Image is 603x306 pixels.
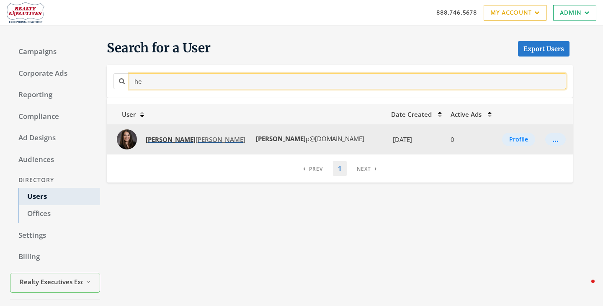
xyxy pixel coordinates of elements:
[552,139,559,140] div: ...
[391,110,432,118] span: Date Created
[553,5,596,21] a: Admin
[119,78,125,84] i: Search for a name or email address
[112,110,136,118] span: User
[18,188,100,206] a: Users
[254,134,364,143] span: p@[DOMAIN_NAME]
[436,8,477,17] a: 888.746.5678
[20,277,82,287] span: Realty Executives Exceptional Realtors
[107,40,211,57] span: Search for a User
[386,124,446,154] td: [DATE]
[18,205,100,223] a: Offices
[298,161,382,176] nav: pagination
[10,108,100,126] a: Compliance
[575,278,595,298] iframe: Intercom live chat
[10,43,100,61] a: Campaigns
[451,110,482,118] span: Active Ads
[146,135,245,144] span: [PERSON_NAME]
[484,5,546,21] a: My Account
[333,161,347,176] a: 1
[10,227,100,244] a: Settings
[518,41,569,57] a: Export Users
[129,73,566,89] input: Search for a name or email address
[10,248,100,266] a: Billing
[545,133,566,146] button: ...
[502,133,535,146] button: Profile
[146,135,196,144] strong: [PERSON_NAME]
[10,86,100,104] a: Reporting
[256,134,306,143] strong: [PERSON_NAME]
[10,273,100,293] button: Realty Executives Exceptional Realtors
[10,151,100,169] a: Audiences
[117,129,137,149] img: Heather Pressimone profile
[10,65,100,82] a: Corporate Ads
[10,172,100,188] div: Directory
[140,132,251,147] a: [PERSON_NAME][PERSON_NAME]
[7,2,44,23] img: Adwerx
[446,124,495,154] td: 0
[10,129,100,147] a: Ad Designs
